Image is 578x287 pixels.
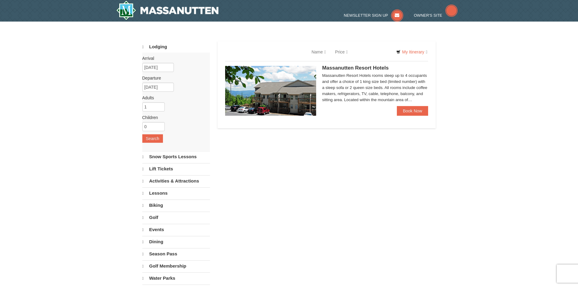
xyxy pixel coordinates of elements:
a: Biking [142,200,210,211]
a: Water Parks [142,272,210,284]
a: Lift Tickets [142,163,210,175]
a: Golf Membership [142,260,210,272]
label: Adults [142,95,205,101]
a: Newsletter Sign Up [344,13,403,18]
a: Lodging [142,41,210,53]
div: Massanutten Resort Hotels rooms sleep up to 4 occupants and offer a choice of 1 king size bed (li... [322,73,428,103]
a: Price [330,46,352,58]
a: Activities & Attractions [142,175,210,187]
a: My Itinerary [392,47,431,56]
a: Book Now [397,106,428,116]
a: Dining [142,236,210,248]
label: Arrival [142,55,205,61]
img: 19219026-1-e3b4ac8e.jpg [225,66,316,116]
a: Snow Sports Lessons [142,151,210,162]
span: Massanutten Resort Hotels [322,65,389,71]
a: Name [307,46,330,58]
a: Golf [142,212,210,223]
a: Owner's Site [414,13,458,18]
span: Newsletter Sign Up [344,13,388,18]
a: Season Pass [142,248,210,260]
a: Events [142,224,210,235]
a: Massanutten Resort [116,1,219,20]
a: Lessons [142,187,210,199]
label: Departure [142,75,205,81]
span: Owner's Site [414,13,442,18]
button: Search [142,134,163,143]
img: Massanutten Resort Logo [116,1,219,20]
label: Children [142,114,205,121]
